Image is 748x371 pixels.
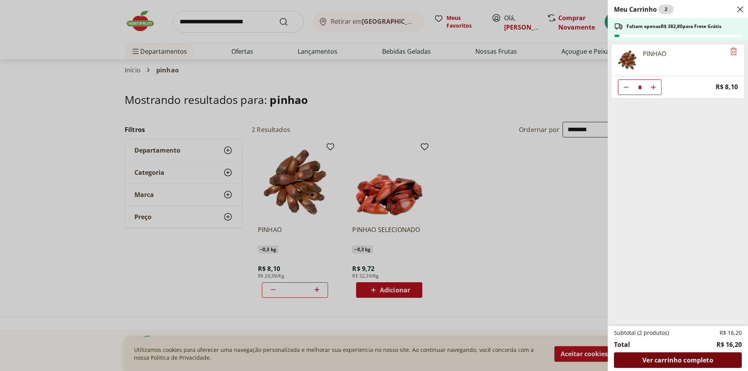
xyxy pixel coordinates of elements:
[626,23,722,30] span: Faltam apenas R$ 382,80 para Frete Grátis
[658,5,674,14] div: 2
[729,47,738,56] button: Remove
[634,80,646,95] input: Quantidade Atual
[716,82,738,92] span: R$ 8,10
[720,329,742,337] span: R$ 16,20
[614,5,674,14] h2: Meu Carrinho
[646,79,661,95] button: Aumentar Quantidade
[642,357,713,363] span: Ver carrinho completo
[616,49,638,71] img: Principal
[614,352,742,368] a: Ver carrinho completo
[618,79,634,95] button: Diminuir Quantidade
[716,340,742,349] span: R$ 16,20
[614,329,669,337] span: Subtotal (2 produtos)
[614,340,630,349] span: Total
[643,49,666,58] div: PINHAO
